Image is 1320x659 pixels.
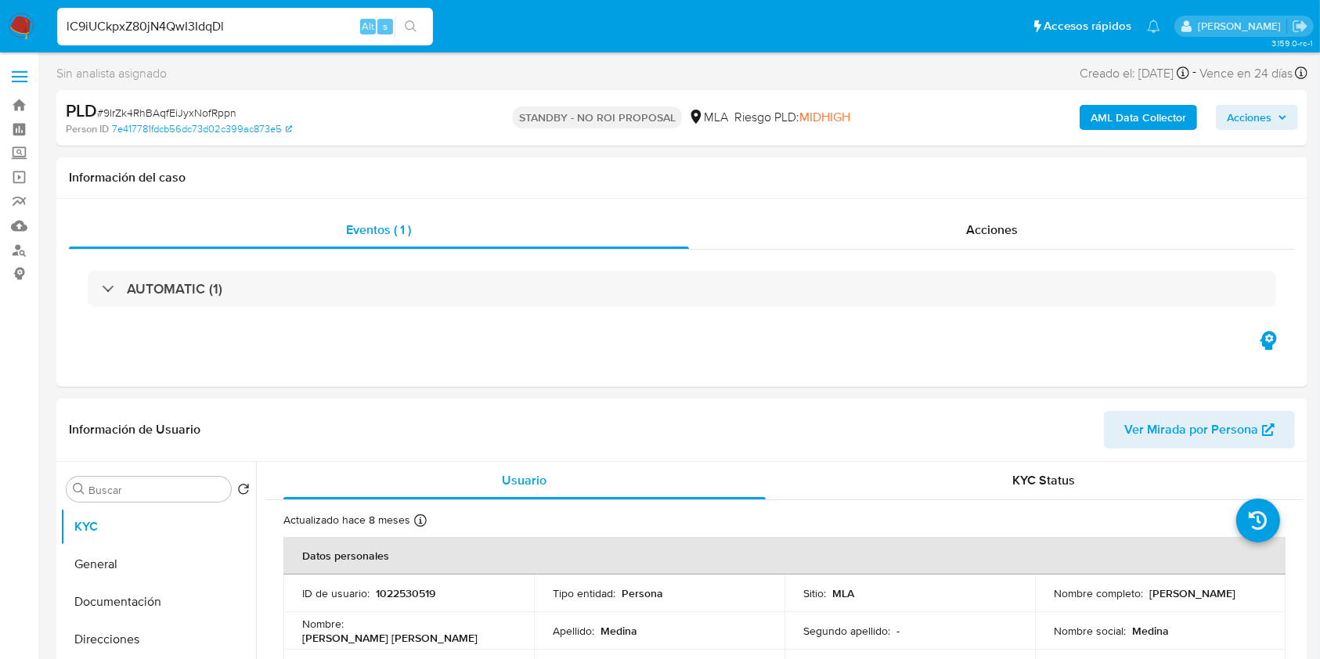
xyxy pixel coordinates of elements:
[1132,624,1169,638] p: Medina
[502,471,546,489] span: Usuario
[688,109,728,126] div: MLA
[66,98,97,123] b: PLD
[346,221,411,239] span: Eventos ( 1 )
[1012,471,1075,489] span: KYC Status
[1054,586,1143,600] p: Nombre completo :
[112,122,292,136] a: 7e417781fdcb56dc73d02c399ac873e5
[1216,105,1298,130] button: Acciones
[60,583,256,621] button: Documentación
[57,16,433,37] input: Buscar usuario o caso...
[1192,63,1196,84] span: -
[803,586,826,600] p: Sitio :
[302,631,478,645] p: [PERSON_NAME] [PERSON_NAME]
[896,624,900,638] p: -
[1054,624,1126,638] p: Nombre social :
[56,65,167,82] span: Sin analista asignado
[1292,18,1308,34] a: Salir
[1227,105,1271,130] span: Acciones
[60,508,256,546] button: KYC
[734,109,850,126] span: Riesgo PLD:
[302,617,344,631] p: Nombre :
[966,221,1018,239] span: Acciones
[553,586,615,600] p: Tipo entidad :
[69,170,1295,185] h1: Información del caso
[60,546,256,583] button: General
[1080,105,1197,130] button: AML Data Collector
[1149,586,1235,600] p: [PERSON_NAME]
[1080,63,1189,84] div: Creado el: [DATE]
[88,483,225,497] input: Buscar
[832,586,854,600] p: MLA
[283,513,410,528] p: Actualizado hace 8 meses
[383,19,388,34] span: s
[1091,105,1186,130] b: AML Data Collector
[1198,19,1286,34] p: juanbautista.fernandez@mercadolibre.com
[66,122,109,136] b: Person ID
[553,624,594,638] p: Apellido :
[302,586,370,600] p: ID de usuario :
[362,19,374,34] span: Alt
[600,624,637,638] p: Medina
[376,586,435,600] p: 1022530519
[1104,411,1295,448] button: Ver Mirada por Persona
[60,621,256,658] button: Direcciones
[69,422,200,438] h1: Información de Usuario
[97,105,236,121] span: # 9lrZk4RhBAqfEiJyxNofRppn
[803,624,890,638] p: Segundo apellido :
[395,16,427,38] button: search-icon
[1147,20,1160,33] a: Notificaciones
[799,108,850,126] span: MIDHIGH
[88,271,1276,307] div: AUTOMATIC (1)
[1044,18,1131,34] span: Accesos rápidos
[513,106,682,128] p: STANDBY - NO ROI PROPOSAL
[1124,411,1258,448] span: Ver Mirada por Persona
[1199,65,1293,82] span: Vence en 24 días
[73,483,85,495] button: Buscar
[237,483,250,500] button: Volver al orden por defecto
[622,586,663,600] p: Persona
[283,537,1286,574] th: Datos personales
[127,280,222,297] h3: AUTOMATIC (1)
